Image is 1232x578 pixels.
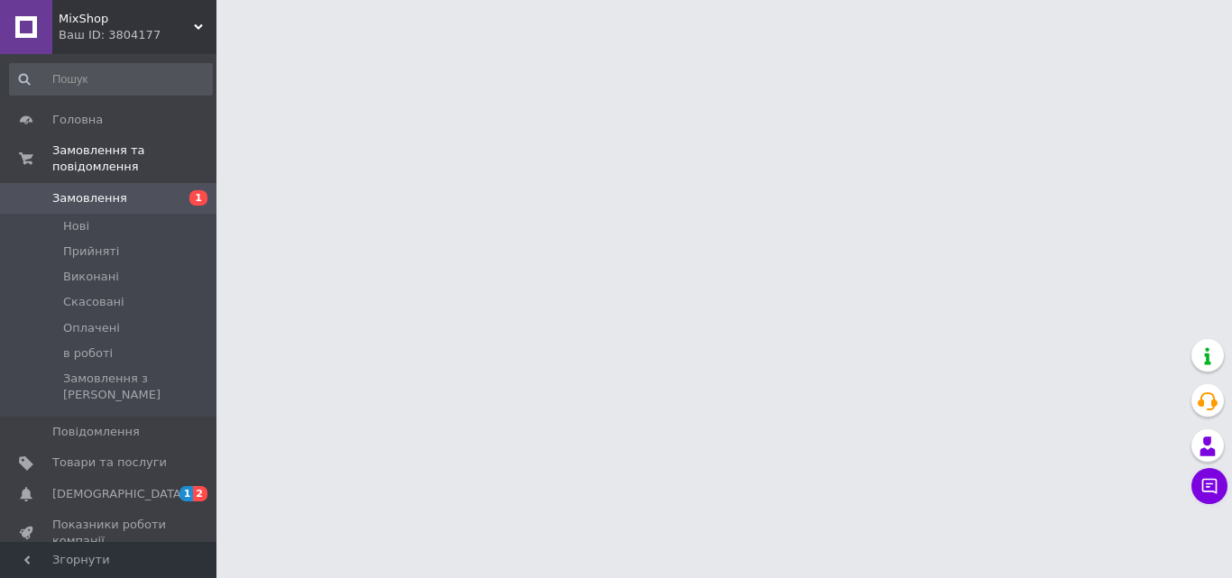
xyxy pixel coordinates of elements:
span: Замовлення та повідомлення [52,142,216,175]
span: 1 [179,486,194,501]
span: Скасовані [63,294,124,310]
span: MixShop [59,11,194,27]
span: Оплачені [63,320,120,336]
span: Головна [52,112,103,128]
span: Нові [63,218,89,234]
span: Товари та послуги [52,454,167,471]
span: Показники роботи компанії [52,517,167,549]
span: Виконані [63,269,119,285]
span: [DEMOGRAPHIC_DATA] [52,486,186,502]
span: Замовлення з [PERSON_NAME] [63,371,211,403]
span: Замовлення [52,190,127,206]
span: Прийняті [63,243,119,260]
span: 2 [193,486,207,501]
div: Ваш ID: 3804177 [59,27,216,43]
span: 1 [189,190,207,206]
span: Повідомлення [52,424,140,440]
button: Чат з покупцем [1191,468,1227,504]
input: Пошук [9,63,213,96]
span: в роботі [63,345,113,362]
